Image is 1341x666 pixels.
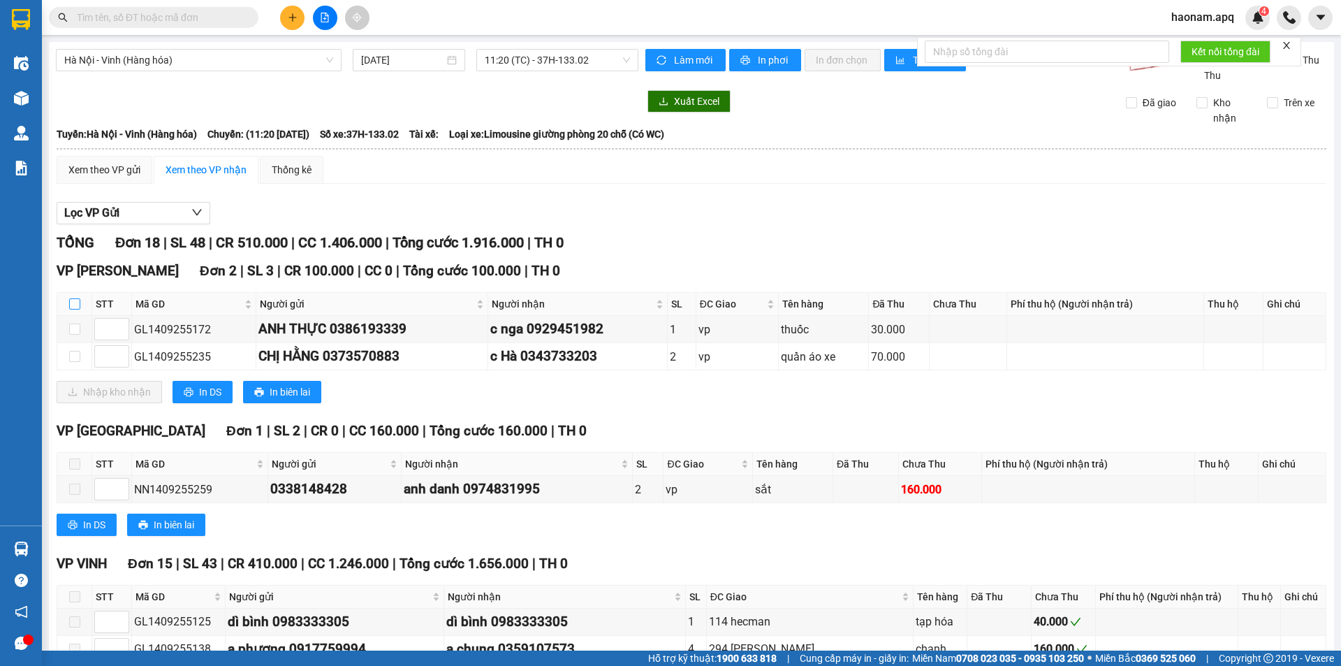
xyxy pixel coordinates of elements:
[209,234,212,251] span: |
[134,481,265,498] div: NN1409255259
[298,234,382,251] span: CC 1.406.000
[674,52,715,68] span: Làm mới
[132,343,256,370] td: GL1409255235
[200,263,237,279] span: Đơn 2
[740,55,752,66] span: printer
[135,589,211,605] span: Mã GD
[163,234,167,251] span: |
[1278,95,1320,110] span: Trên xe
[15,605,28,618] span: notification
[228,611,441,632] div: dì bình 0983333305
[166,162,247,178] div: Xem theo VP nhận
[901,481,980,498] div: 160.000
[134,613,223,630] div: GL1409255125
[674,94,719,109] span: Xuất Excel
[404,479,630,500] div: anh danh 0974831995
[1206,651,1208,666] span: |
[207,126,309,142] span: Chuyến: (11:20 [DATE])
[405,456,618,472] span: Người nhận
[930,293,1007,316] th: Chưa Thu
[914,586,967,609] th: Tên hàng
[301,556,305,572] span: |
[183,556,217,572] span: SL 43
[758,52,790,68] span: In phơi
[57,263,179,279] span: VP [PERSON_NAME]
[15,574,28,587] span: question-circle
[1283,11,1296,24] img: phone-icon
[345,6,369,30] button: aim
[127,514,205,536] button: printerIn biên lai
[68,162,140,178] div: Xem theo VP gửi
[270,384,310,400] span: In biên lai
[228,639,441,660] div: a phương 0917759994
[83,517,105,533] span: In DS
[349,423,419,439] span: CC 160.000
[657,55,668,66] span: sync
[1095,651,1196,666] span: Miền Bắc
[1034,613,1093,630] div: 40.000
[916,613,965,630] div: tạp hóa
[132,609,226,636] td: GL1409255125
[525,263,528,279] span: |
[1034,640,1093,658] div: 160.000
[1076,644,1087,655] span: check
[14,161,29,175] img: solution-icon
[272,456,388,472] span: Người gửi
[132,636,226,663] td: GL1409255138
[260,296,474,312] span: Người gửi
[670,321,694,338] div: 1
[228,556,298,572] span: CR 410.000
[492,296,653,312] span: Người nhận
[1259,453,1326,476] th: Ghi chú
[280,6,305,30] button: plus
[667,456,738,472] span: ĐC Giao
[895,55,907,66] span: bar-chart
[633,453,664,476] th: SL
[304,423,307,439] span: |
[753,453,833,476] th: Tên hàng
[805,49,881,71] button: In đơn chọn
[1259,6,1269,16] sup: 4
[308,556,389,572] span: CC 1.246.000
[688,640,704,658] div: 4
[134,640,223,658] div: GL1409255138
[534,234,564,251] span: TH 0
[134,321,254,338] div: GL1409255172
[216,234,288,251] span: CR 510.000
[176,556,179,572] span: |
[403,263,521,279] span: Tổng cước 100.000
[221,556,224,572] span: |
[291,234,295,251] span: |
[710,589,900,605] span: ĐC Giao
[1308,6,1333,30] button: caret-down
[698,348,777,365] div: vp
[688,613,704,630] div: 1
[15,637,28,650] span: message
[645,49,726,71] button: syncLàm mới
[57,556,107,572] span: VP VINH
[1263,293,1326,316] th: Ghi chú
[191,207,203,218] span: down
[1032,586,1096,609] th: Chưa Thu
[267,423,270,439] span: |
[448,589,671,605] span: Người nhận
[1204,293,1263,316] th: Thu hộ
[700,296,765,312] span: ĐC Giao
[393,234,524,251] span: Tổng cước 1.916.000
[240,263,244,279] span: |
[869,293,930,316] th: Đã Thu
[14,91,29,106] img: warehouse-icon
[365,263,393,279] span: CC 0
[1261,6,1266,16] span: 4
[57,514,117,536] button: printerIn DS
[912,651,1084,666] span: Miền Nam
[320,126,399,142] span: Số xe: 37H-133.02
[1314,11,1327,24] span: caret-down
[14,56,29,71] img: warehouse-icon
[135,296,242,312] span: Mã GD
[485,50,630,71] span: 11:20 (TC) - 37H-133.02
[787,651,789,666] span: |
[729,49,801,71] button: printerIn phơi
[779,293,869,316] th: Tên hàng
[170,234,205,251] span: SL 48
